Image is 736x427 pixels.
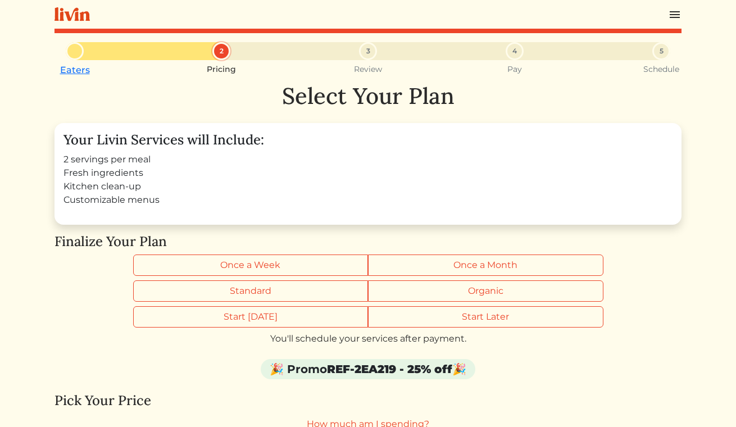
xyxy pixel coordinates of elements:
[63,180,673,193] li: Kitchen clean-up
[366,46,370,56] span: 3
[133,280,603,302] div: Grocery type
[133,280,369,302] label: Standard
[354,65,382,74] small: Review
[133,306,603,328] div: Start timing
[220,46,224,56] span: 2
[668,8,682,21] img: menu_hamburger-cb6d353cf0ecd9f46ceae1c99ecbeb4a00e71ca567a856bd81f57e9d8c17bb26.svg
[133,306,369,328] label: Start [DATE]
[512,46,517,56] span: 4
[54,83,682,110] h1: Select Your Plan
[63,166,673,180] li: Fresh ingredients
[660,46,664,56] span: 5
[63,132,673,148] h4: Your Livin Services will Include:
[63,153,673,166] li: 2 servings per meal
[54,332,682,346] div: You'll schedule your services after payment.
[133,255,369,276] label: Once a Week
[368,280,603,302] label: Organic
[133,255,603,276] div: Billing frequency
[507,65,522,74] small: Pay
[261,359,475,379] div: 🎉 Promo 🎉
[54,7,90,21] img: livin-logo-a0d97d1a881af30f6274990eb6222085a2533c92bbd1e4f22c21b4f0d0e3210c.svg
[54,234,682,250] h4: Finalize Your Plan
[54,393,682,409] h4: Pick Your Price
[368,255,603,276] label: Once a Month
[643,65,679,74] small: Schedule
[63,193,673,207] li: Customizable menus
[207,65,236,74] small: Pricing
[60,65,90,75] a: Eaters
[368,306,603,328] label: Start Later
[327,362,452,376] strong: REF-2EA219 - 25% off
